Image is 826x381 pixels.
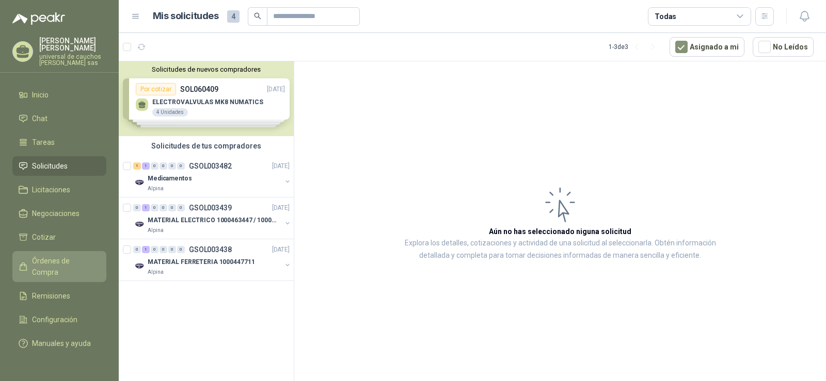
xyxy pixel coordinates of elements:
[12,109,106,128] a: Chat
[32,160,68,172] span: Solicitudes
[12,251,106,282] a: Órdenes de Compra
[32,137,55,148] span: Tareas
[12,156,106,176] a: Solicitudes
[32,184,70,195] span: Licitaciones
[151,246,158,253] div: 0
[160,162,167,170] div: 0
[227,10,240,23] span: 4
[151,204,158,211] div: 0
[12,180,106,200] a: Licitaciones
[148,257,255,267] p: MATERIAL FERRETERIA 1000447711
[189,162,232,170] p: GSOL003482
[189,246,232,253] p: GSOL003438
[148,174,192,184] p: Medicamentos
[177,246,185,253] div: 0
[148,268,164,276] p: Alpina
[39,37,106,52] p: [PERSON_NAME] [PERSON_NAME]
[119,61,294,136] div: Solicitudes de nuevos compradoresPor cotizarSOL060409[DATE] ELECTROVALVULAS MK8 NUMATICS4 Unidade...
[177,162,185,170] div: 0
[160,246,167,253] div: 0
[177,204,185,211] div: 0
[189,204,232,211] p: GSOL003439
[670,37,744,57] button: Asignado a mi
[12,334,106,353] a: Manuales y ayuda
[12,132,106,152] a: Tareas
[12,310,106,329] a: Configuración
[133,246,141,253] div: 0
[153,9,219,24] h1: Mis solicitudes
[32,290,70,302] span: Remisiones
[12,204,106,223] a: Negociaciones
[168,246,176,253] div: 0
[148,226,164,235] p: Alpina
[133,162,141,170] div: 1
[32,314,77,325] span: Configuración
[168,162,176,170] div: 0
[655,11,676,22] div: Todas
[32,231,56,243] span: Cotizar
[148,216,276,225] p: MATERIAL ELECTRICO 1000463447 / 1000465800
[12,286,106,306] a: Remisiones
[272,161,290,171] p: [DATE]
[133,160,292,193] a: 1 1 0 0 0 0 GSOL003482[DATE] Company LogoMedicamentosAlpina
[12,85,106,105] a: Inicio
[398,237,723,262] p: Explora los detalles, cotizaciones y actividad de una solicitud al seleccionarla. Obtén informaci...
[489,226,631,237] h3: Aún no has seleccionado niguna solicitud
[148,185,164,193] p: Alpina
[142,162,150,170] div: 1
[32,113,47,124] span: Chat
[133,260,146,272] img: Company Logo
[168,204,176,211] div: 0
[32,208,80,219] span: Negociaciones
[254,12,261,20] span: search
[32,89,49,101] span: Inicio
[142,204,150,211] div: 1
[133,176,146,189] img: Company Logo
[119,136,294,156] div: Solicitudes de tus compradores
[133,218,146,230] img: Company Logo
[753,37,814,57] button: No Leídos
[272,245,290,255] p: [DATE]
[133,243,292,276] a: 0 1 0 0 0 0 GSOL003438[DATE] Company LogoMATERIAL FERRETERIA 1000447711Alpina
[12,12,65,25] img: Logo peakr
[133,202,292,235] a: 0 1 0 0 0 0 GSOL003439[DATE] Company LogoMATERIAL ELECTRICO 1000463447 / 1000465800Alpina
[32,255,97,278] span: Órdenes de Compra
[32,338,91,349] span: Manuales y ayuda
[272,203,290,213] p: [DATE]
[142,246,150,253] div: 1
[12,227,106,247] a: Cotizar
[123,65,290,73] button: Solicitudes de nuevos compradores
[609,39,661,55] div: 1 - 3 de 3
[160,204,167,211] div: 0
[133,204,141,211] div: 0
[39,54,106,66] p: universal de cauchos [PERSON_NAME] sas
[151,162,158,170] div: 0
